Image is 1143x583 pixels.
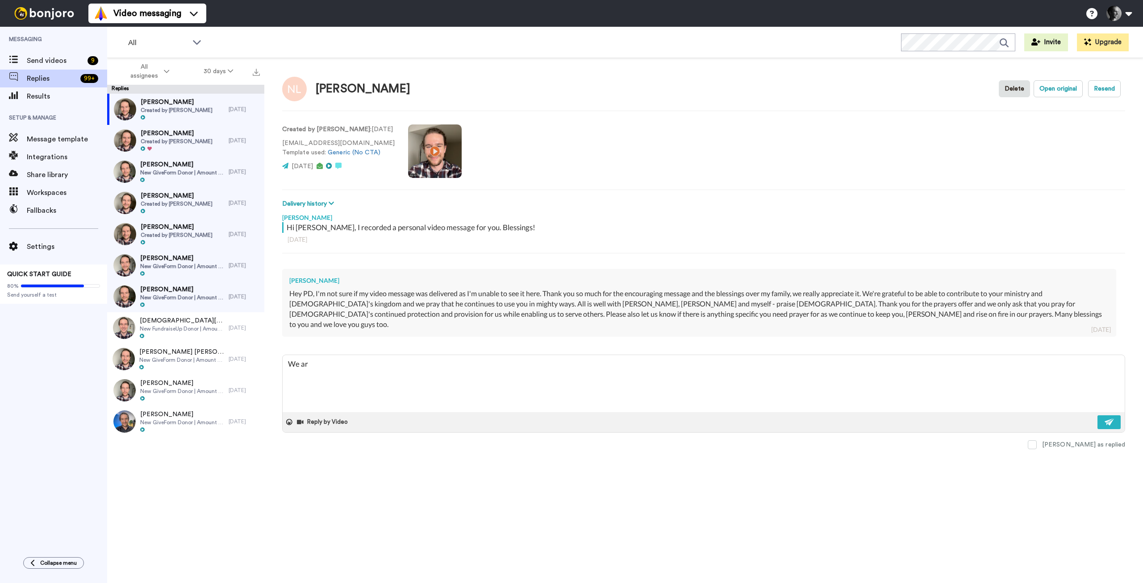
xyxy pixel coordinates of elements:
div: [DATE] [288,235,1120,244]
img: e73de2b6-d261-4f5d-a5f6-21175cee77fc-thumb.jpg [114,192,136,214]
button: Reply by Video [296,415,350,429]
button: Resend [1088,80,1121,97]
span: Settings [27,241,107,252]
a: [PERSON_NAME]Created by [PERSON_NAME][DATE] [107,187,264,219]
a: [PERSON_NAME]New GiveForm Donor | Amount of 20.0[DATE] [107,250,264,281]
a: [PERSON_NAME] [PERSON_NAME] and [PERSON_NAME]New GiveForm Donor | Amount of 104.1[DATE] [107,343,264,375]
span: [PERSON_NAME] [140,254,224,263]
button: Delete [999,80,1030,97]
span: Workspaces [27,187,107,198]
span: [PERSON_NAME] [141,191,213,200]
div: [DATE] [229,293,260,300]
div: [PERSON_NAME] as replied [1042,440,1125,449]
a: [PERSON_NAME]Created by [PERSON_NAME][DATE] [107,219,264,250]
img: 0f9d599d-81f2-48f0-8553-3fdbc196fff1-thumb.jpg [113,161,136,183]
a: [PERSON_NAME]Created by [PERSON_NAME][DATE] [107,125,264,156]
span: Send yourself a test [7,291,100,298]
img: vm-color.svg [94,6,108,21]
img: 0707cd90-72a6-42d7-bfcc-d4eb78310166-thumb.jpg [114,223,136,245]
img: 4ae07519-eedc-4e4d-b8b4-ea19462b5881-thumb.jpg [113,348,135,370]
span: [PERSON_NAME] [140,379,224,388]
span: Share library [27,170,107,180]
a: [PERSON_NAME]New GiveForm Donor | Amount of 25.0[DATE] [107,156,264,187]
span: Message template [27,134,107,145]
div: [DATE] [229,324,260,331]
span: [PERSON_NAME] [140,410,224,419]
div: [DATE] [229,387,260,394]
span: [DEMOGRAPHIC_DATA][PERSON_NAME] [140,316,224,325]
span: Created by [PERSON_NAME] [141,138,213,145]
span: Created by [PERSON_NAME] [141,200,213,207]
div: Hey PD, I'm not sure if my video message was delivered as I'm unable to see it here. Thank you so... [289,289,1109,329]
span: [DATE] [292,163,313,170]
button: Upgrade [1077,33,1129,51]
img: bj-logo-header-white.svg [11,7,78,20]
button: Export all results that match these filters now. [250,65,263,78]
img: 0ece1bf7-8ee8-41ff-8353-dfa7466ceb85-thumb.jpg [113,317,135,339]
span: QUICK START GUIDE [7,271,71,277]
img: 0d65f4a7-8d8c-4c7c-b7ab-1c5a3440919c-thumb.jpg [113,285,136,308]
img: 1ce6bfb0-32db-40a1-8d13-0699eaad1122-thumb.jpg [114,129,136,152]
span: New GiveForm Donor | Amount of 25.0 [140,169,224,176]
img: ebec300d-6312-4e4a-a3ad-2989084c7fa2-thumb.jpg [113,379,136,401]
div: [DATE] [229,168,260,175]
span: [PERSON_NAME] [141,98,213,107]
span: All assignees [126,62,162,80]
span: 80% [7,282,19,289]
span: [PERSON_NAME] [140,285,224,294]
a: [PERSON_NAME]New GiveForm Donor | Amount of 52.21[DATE] [107,406,264,437]
span: [PERSON_NAME] [141,223,213,232]
span: New GiveForm Donor | Amount of 104.1 [139,356,224,364]
span: Fallbacks [27,205,107,216]
div: Hi [PERSON_NAME], I recorded a personal video message for you. Blessings! [287,222,1123,233]
span: New GiveForm Donor | Amount of 1000.0 [140,388,224,395]
button: 30 days [187,63,250,79]
span: Send videos [27,55,84,66]
div: [DATE] [229,199,260,207]
div: [PERSON_NAME] [289,276,1109,285]
span: Results [27,91,107,102]
img: Image of Herman Loedolff [282,77,307,101]
span: Video messaging [113,7,181,20]
span: Collapse menu [40,559,77,566]
img: export.svg [253,69,260,76]
span: New FundraiseUp Donor | Amount of $228.50 [140,325,224,332]
span: All [128,37,188,48]
span: Created by [PERSON_NAME] [141,232,213,239]
img: 28b0b9d8-55be-4791-9413-a44dfe8b9de4-thumb.jpg [113,254,136,277]
p: : [DATE] [282,125,395,134]
div: 9 [88,56,98,65]
div: [DATE] [229,137,260,144]
div: 99 + [80,74,98,83]
strong: Created by [PERSON_NAME] [282,126,370,132]
button: Collapse menu [23,557,84,569]
div: [DATE] [229,356,260,363]
div: Replies [107,85,264,94]
p: [EMAIL_ADDRESS][DOMAIN_NAME] Template used: [282,139,395,157]
a: [PERSON_NAME]Created by [PERSON_NAME][DATE] [107,94,264,125]
div: [DATE] [1091,325,1111,334]
a: [DEMOGRAPHIC_DATA][PERSON_NAME]New FundraiseUp Donor | Amount of $228.50[DATE] [107,312,264,343]
a: Generic (No CTA) [328,149,380,156]
div: [DATE] [229,231,260,238]
div: [DATE] [229,418,260,425]
span: New GiveForm Donor | Amount of 180.0 [140,294,224,301]
span: [PERSON_NAME] [141,129,213,138]
div: [PERSON_NAME] [282,209,1125,222]
div: [DATE] [229,262,260,269]
div: [PERSON_NAME] [316,83,410,95]
span: New GiveForm Donor | Amount of 52.21 [140,419,224,426]
span: Replies [27,73,77,84]
span: Integrations [27,152,107,162]
img: 29033359-5832-4784-b4fd-2ae0cf67bb41-thumb.jpg [113,410,136,433]
img: send-white.svg [1105,418,1114,426]
button: Invite [1024,33,1068,51]
a: [PERSON_NAME]New GiveForm Donor | Amount of 180.0[DATE] [107,281,264,312]
img: 3454485c-8807-4f44-a547-225b04642ad4-thumb.jpg [114,98,136,120]
span: [PERSON_NAME] [PERSON_NAME] and [PERSON_NAME] [139,347,224,356]
span: Created by [PERSON_NAME] [141,107,213,114]
span: New GiveForm Donor | Amount of 20.0 [140,263,224,270]
div: [DATE] [229,106,260,113]
button: Delivery history [282,199,337,209]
